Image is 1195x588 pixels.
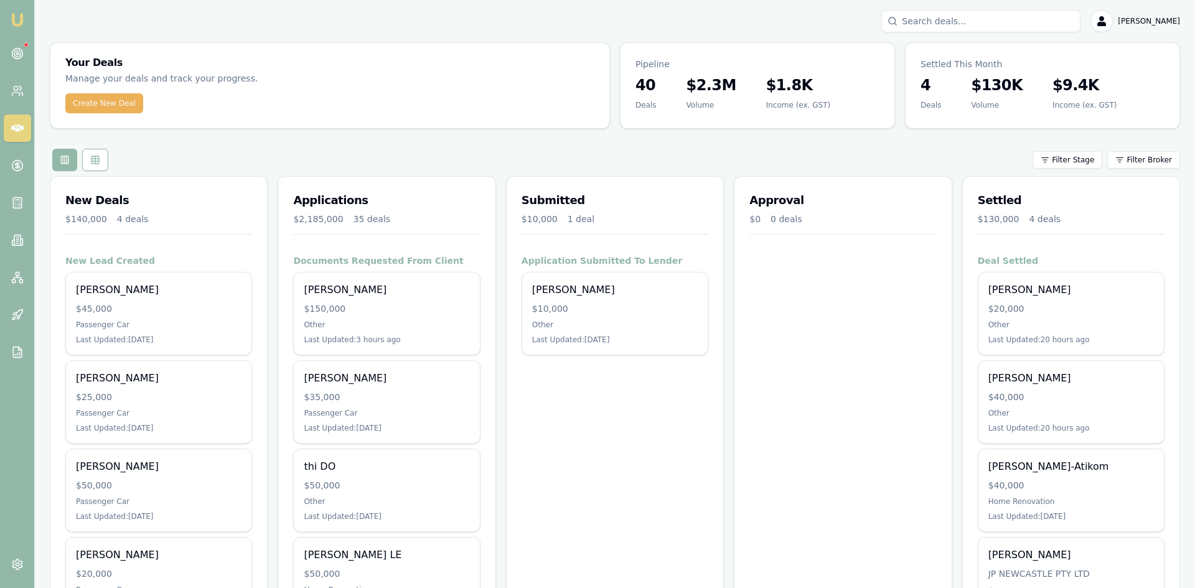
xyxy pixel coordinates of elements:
div: [PERSON_NAME]-Atikom [988,459,1154,474]
img: emu-icon-u.png [10,12,25,27]
div: Home Renovation [988,497,1154,506]
div: Last Updated: [DATE] [76,423,241,433]
div: Last Updated: [DATE] [532,335,698,345]
span: [PERSON_NAME] [1118,16,1180,26]
div: Last Updated: [DATE] [304,511,469,521]
div: Volume [687,100,736,110]
span: Filter Stage [1052,155,1094,165]
h3: Applications [293,192,480,209]
span: Filter Broker [1127,155,1172,165]
div: Passenger Car [76,408,241,418]
div: $130,000 [978,213,1019,225]
h3: 4 [921,75,942,95]
input: Search deals [881,10,1080,32]
div: Passenger Car [304,408,469,418]
div: [PERSON_NAME] [76,459,241,474]
div: Last Updated: [DATE] [304,423,469,433]
div: $50,000 [304,567,469,580]
div: Passenger Car [76,320,241,330]
h3: 40 [635,75,657,95]
p: Manage your deals and track your progress. [65,72,384,86]
div: Deals [635,100,657,110]
div: $40,000 [988,479,1154,492]
p: Pipeline [635,58,879,70]
div: [PERSON_NAME] [532,282,698,297]
h4: Deal Settled [978,254,1165,267]
div: $50,000 [76,479,241,492]
div: [PERSON_NAME] [76,371,241,386]
div: Income (ex. GST) [766,100,830,110]
div: 0 deals [771,213,802,225]
div: $45,000 [76,302,241,315]
div: JP NEWCASTLE PTY LTD [988,567,1154,580]
div: Income (ex. GST) [1052,100,1117,110]
div: [PERSON_NAME] [988,282,1154,297]
div: 4 deals [117,213,149,225]
h3: Settled [978,192,1165,209]
button: Filter Stage [1033,151,1102,169]
div: [PERSON_NAME] LE [304,548,469,562]
div: 1 deal [568,213,594,225]
button: Filter Broker [1107,151,1180,169]
div: Passenger Car [76,497,241,506]
div: [PERSON_NAME] [304,371,469,386]
h3: Approval [749,192,936,209]
div: [PERSON_NAME] [988,371,1154,386]
div: $40,000 [988,391,1154,403]
div: $10,000 [522,213,558,225]
div: $25,000 [76,391,241,403]
div: Last Updated: [DATE] [76,511,241,521]
div: [PERSON_NAME] [76,548,241,562]
h3: Your Deals [65,58,594,68]
div: Last Updated: 20 hours ago [988,335,1154,345]
div: Last Updated: 20 hours ago [988,423,1154,433]
div: Other [304,320,469,330]
div: $50,000 [304,479,469,492]
h3: $2.3M [687,75,736,95]
div: Other [304,497,469,506]
h4: Documents Requested From Client [293,254,480,267]
div: Volume [972,100,1023,110]
div: Deals [921,100,942,110]
p: Settled This Month [921,58,1165,70]
div: $20,000 [988,302,1154,315]
h3: $9.4K [1052,75,1117,95]
h3: New Deals [65,192,252,209]
div: $10,000 [532,302,698,315]
div: $150,000 [304,302,469,315]
div: [PERSON_NAME] [76,282,241,297]
div: $140,000 [65,213,107,225]
div: $2,185,000 [293,213,343,225]
div: [PERSON_NAME] [988,548,1154,562]
div: Last Updated: [DATE] [76,335,241,345]
div: Last Updated: [DATE] [988,511,1154,521]
div: $20,000 [76,567,241,580]
div: Other [988,320,1154,330]
div: Other [532,320,698,330]
div: Other [988,408,1154,418]
h3: $1.8K [766,75,830,95]
div: 4 deals [1029,213,1061,225]
div: $0 [749,213,761,225]
h4: New Lead Created [65,254,252,267]
button: Create New Deal [65,93,143,113]
div: 35 deals [354,213,391,225]
div: [PERSON_NAME] [304,282,469,297]
h3: $130K [972,75,1023,95]
div: $35,000 [304,391,469,403]
h3: Submitted [522,192,708,209]
div: thi DO [304,459,469,474]
div: Last Updated: 3 hours ago [304,335,469,345]
h4: Application Submitted To Lender [522,254,708,267]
